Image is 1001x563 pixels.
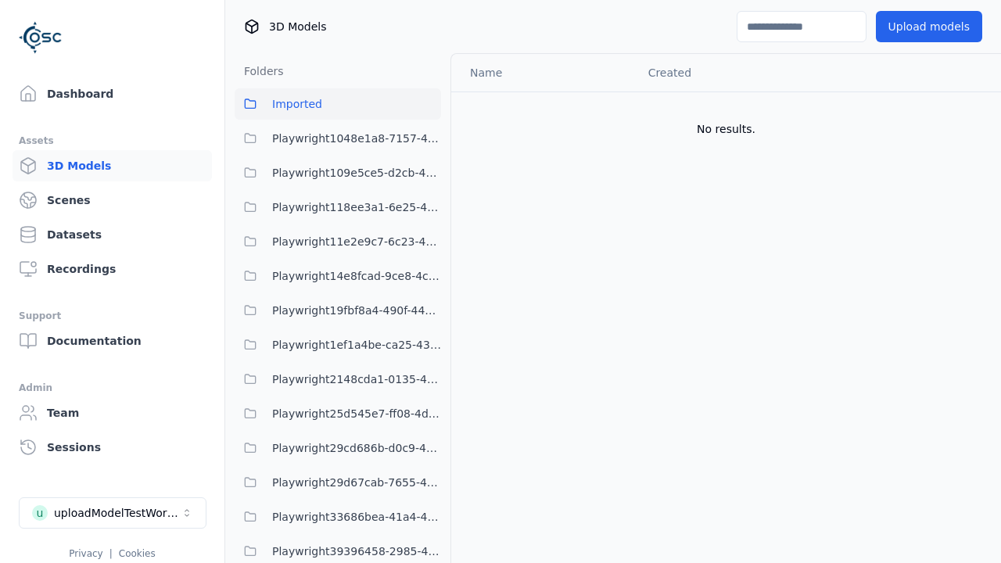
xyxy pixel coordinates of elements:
[272,439,441,457] span: Playwright29cd686b-d0c9-4777-aa54-1065c8c7cee8
[13,397,212,429] a: Team
[272,507,441,526] span: Playwright33686bea-41a4-43c8-b27a-b40c54b773e3
[272,267,441,285] span: Playwright14e8fcad-9ce8-4c9f-9ba9-3f066997ed84
[235,226,441,257] button: Playwright11e2e9c7-6c23-4ce7-ac48-ea95a4ff6a43
[272,370,441,389] span: Playwright2148cda1-0135-4eee-9a3e-ba7e638b60a6
[272,232,441,251] span: Playwright11e2e9c7-6c23-4ce7-ac48-ea95a4ff6a43
[235,63,284,79] h3: Folders
[235,123,441,154] button: Playwright1048e1a8-7157-4402-9d51-a0d67d82f98b
[19,16,63,59] img: Logo
[235,192,441,223] button: Playwright118ee3a1-6e25-456a-9a29-0f34eaed349c
[235,260,441,292] button: Playwright14e8fcad-9ce8-4c9f-9ba9-3f066997ed84
[19,497,206,529] button: Select a workspace
[69,548,102,559] a: Privacy
[13,325,212,357] a: Documentation
[235,364,441,395] button: Playwright2148cda1-0135-4eee-9a3e-ba7e638b60a6
[272,404,441,423] span: Playwright25d545e7-ff08-4d3b-b8cd-ba97913ee80b
[451,91,1001,167] td: No results.
[13,185,212,216] a: Scenes
[235,157,441,188] button: Playwright109e5ce5-d2cb-4ab8-a55a-98f36a07a7af
[876,11,982,42] button: Upload models
[235,88,441,120] button: Imported
[19,307,206,325] div: Support
[19,378,206,397] div: Admin
[272,301,441,320] span: Playwright19fbf8a4-490f-4493-a67b-72679a62db0e
[272,163,441,182] span: Playwright109e5ce5-d2cb-4ab8-a55a-98f36a07a7af
[13,219,212,250] a: Datasets
[54,505,181,521] div: uploadModelTestWorkspace
[13,78,212,109] a: Dashboard
[272,95,322,113] span: Imported
[272,335,441,354] span: Playwright1ef1a4be-ca25-4334-b22c-6d46e5dc87b0
[235,501,441,533] button: Playwright33686bea-41a4-43c8-b27a-b40c54b773e3
[272,129,441,148] span: Playwright1048e1a8-7157-4402-9d51-a0d67d82f98b
[235,398,441,429] button: Playwright25d545e7-ff08-4d3b-b8cd-ba97913ee80b
[235,295,441,326] button: Playwright19fbf8a4-490f-4493-a67b-72679a62db0e
[19,131,206,150] div: Assets
[235,467,441,498] button: Playwright29d67cab-7655-4a15-9701-4b560da7f167
[119,548,156,559] a: Cookies
[272,198,441,217] span: Playwright118ee3a1-6e25-456a-9a29-0f34eaed349c
[13,253,212,285] a: Recordings
[235,329,441,360] button: Playwright1ef1a4be-ca25-4334-b22c-6d46e5dc87b0
[13,432,212,463] a: Sessions
[451,54,636,91] th: Name
[272,473,441,492] span: Playwright29d67cab-7655-4a15-9701-4b560da7f167
[235,432,441,464] button: Playwright29cd686b-d0c9-4777-aa54-1065c8c7cee8
[272,542,441,561] span: Playwright39396458-2985-42cf-8e78-891847c6b0fc
[32,505,48,521] div: u
[13,150,212,181] a: 3D Models
[109,548,113,559] span: |
[269,19,326,34] span: 3D Models
[636,54,824,91] th: Created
